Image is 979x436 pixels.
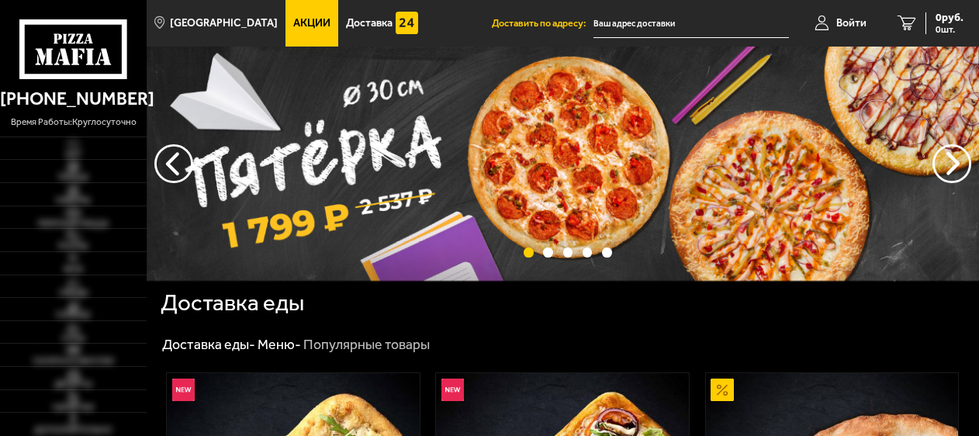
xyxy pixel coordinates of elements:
span: 0 шт. [936,25,963,34]
button: точки переключения [543,247,553,258]
button: точки переключения [602,247,612,258]
span: Войти [836,18,867,29]
img: Акционный [711,379,734,402]
button: точки переключения [563,247,573,258]
img: Новинка [441,379,465,402]
span: [GEOGRAPHIC_DATA] [170,18,278,29]
h1: Доставка еды [161,292,304,315]
img: Новинка [172,379,195,402]
img: 15daf4d41897b9f0e9f617042186c801.svg [396,12,419,35]
span: Доставка [346,18,393,29]
span: Акции [293,18,330,29]
button: предыдущий [932,144,971,183]
button: следующий [154,144,193,183]
button: точки переключения [524,247,534,258]
a: Доставка еды- [162,336,255,353]
div: Популярные товары [303,336,430,354]
input: Ваш адрес доставки [593,9,789,38]
span: 0 руб. [936,12,963,23]
a: Меню- [258,336,301,353]
span: Доставить по адресу: [492,19,593,29]
button: точки переключения [583,247,593,258]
